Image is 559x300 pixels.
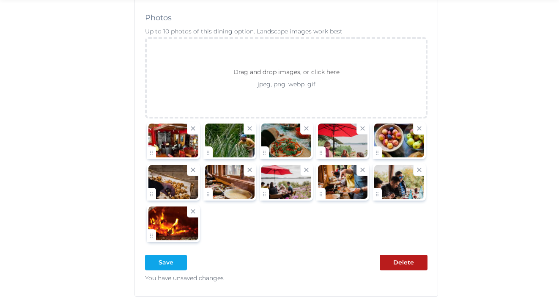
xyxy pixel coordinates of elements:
p: jpeg, png, webp, gif [218,80,355,88]
label: Photos [145,12,172,24]
div: Save [159,258,173,267]
div: Delete [393,258,414,267]
button: Delete [380,255,427,270]
p: Up to 10 photos of this dining option. Landscape images work best [145,27,427,36]
button: Save [145,255,187,270]
p: Drag and drop images, or click here [227,67,346,80]
div: You have unsaved changes [145,274,427,283]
